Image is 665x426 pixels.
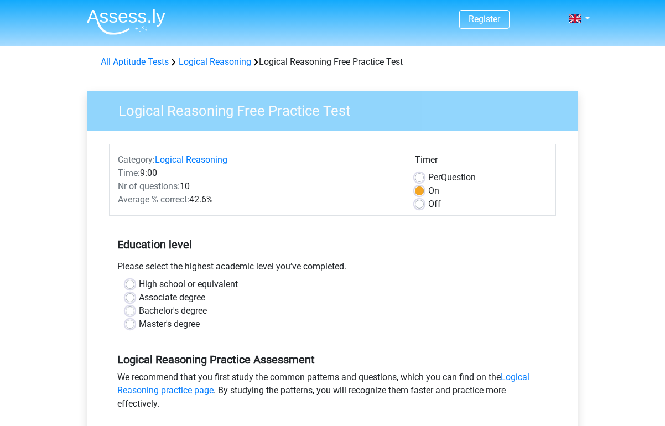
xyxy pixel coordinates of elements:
[110,180,407,193] div: 10
[118,154,155,165] span: Category:
[110,193,407,206] div: 42.6%
[139,278,238,291] label: High school or equivalent
[428,184,439,198] label: On
[428,198,441,211] label: Off
[139,318,200,331] label: Master's degree
[428,172,441,183] span: Per
[118,168,140,178] span: Time:
[428,171,476,184] label: Question
[469,14,500,24] a: Register
[96,55,569,69] div: Logical Reasoning Free Practice Test
[117,233,548,256] h5: Education level
[110,167,407,180] div: 9:00
[105,98,569,120] h3: Logical Reasoning Free Practice Test
[118,194,189,205] span: Average % correct:
[117,353,548,366] h5: Logical Reasoning Practice Assessment
[155,154,227,165] a: Logical Reasoning
[101,56,169,67] a: All Aptitude Tests
[109,260,556,278] div: Please select the highest academic level you’ve completed.
[415,153,547,171] div: Timer
[179,56,251,67] a: Logical Reasoning
[118,181,180,191] span: Nr of questions:
[109,371,556,415] div: We recommend that you first study the common patterns and questions, which you can find on the . ...
[87,9,165,35] img: Assessly
[139,304,207,318] label: Bachelor's degree
[139,291,205,304] label: Associate degree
